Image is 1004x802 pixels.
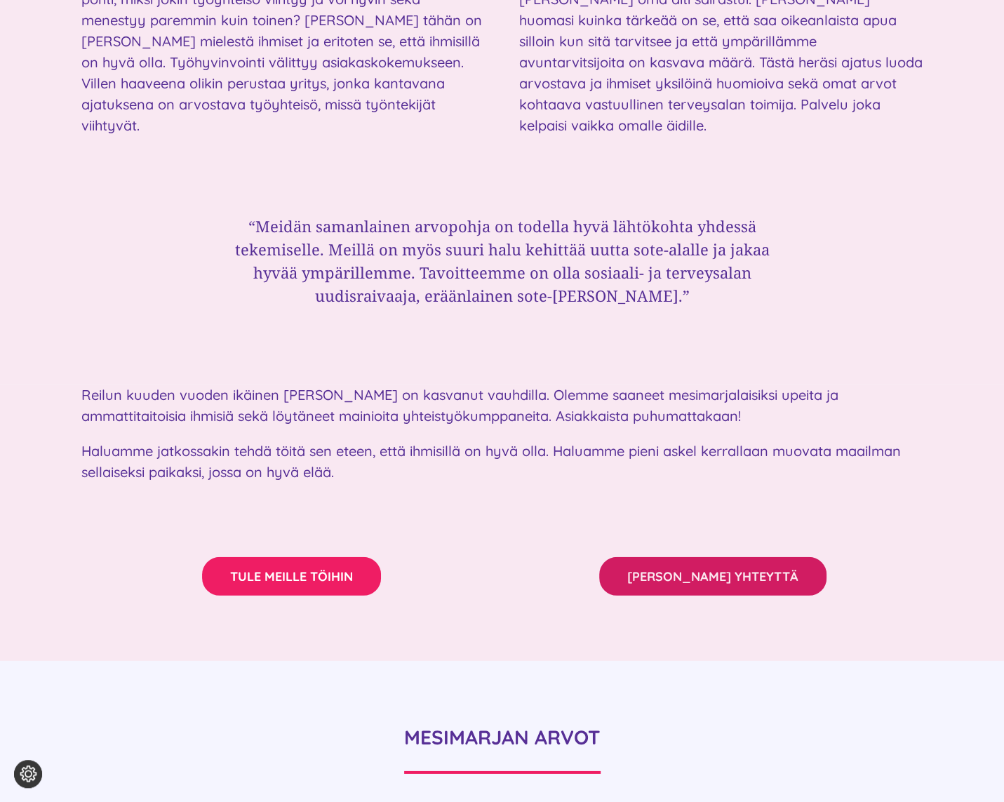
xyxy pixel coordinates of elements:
[81,385,923,427] p: Reilun kuuden vuoden ikäinen [PERSON_NAME] on kasvanut vauhdilla. Olemme saaneet mesimarjalaisiks...
[14,760,42,788] button: Evästeasetukset
[404,725,601,749] strong: MESIMARJAN ARVOT
[221,215,782,307] h3: “Meidän samanlainen arvopohja on todella hyvä lähtökohta yhdessä tekemiselle. Meillä on myös suur...
[202,557,381,596] a: TULE MEILLE TÖIHIN
[81,441,923,483] p: Haluamme jatkossakin tehdä töitä sen eteen, että ihmisillä on hyvä olla. Haluamme pieni askel ker...
[627,569,798,584] span: [PERSON_NAME] YHTEYTTÄ
[230,569,353,584] span: TULE MEILLE TÖIHIN
[599,557,826,596] a: [PERSON_NAME] YHTEYTTÄ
